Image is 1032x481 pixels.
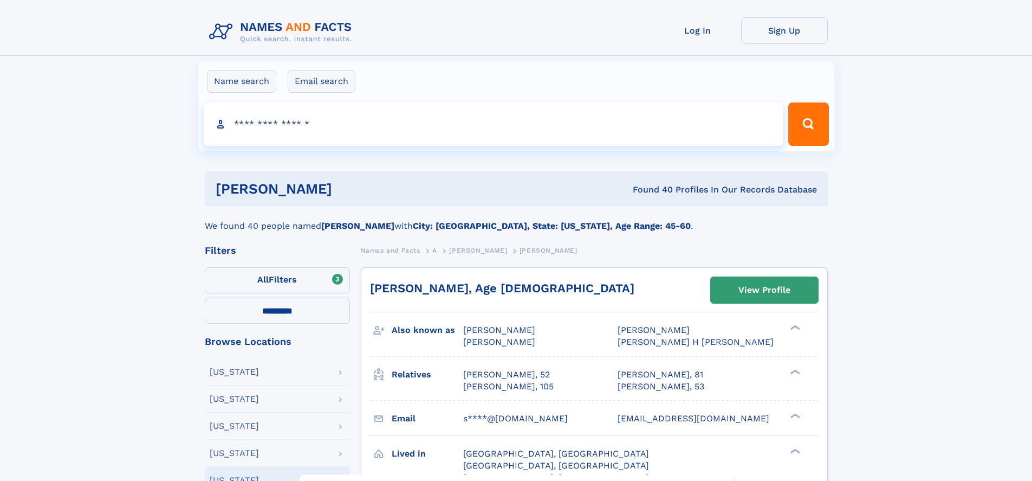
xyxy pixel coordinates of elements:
[207,70,276,93] label: Name search
[618,413,769,424] span: [EMAIL_ADDRESS][DOMAIN_NAME]
[204,102,784,146] input: search input
[463,325,535,335] span: [PERSON_NAME]
[618,381,704,393] a: [PERSON_NAME], 53
[257,274,269,285] span: All
[463,337,535,347] span: [PERSON_NAME]
[654,17,741,44] a: Log In
[210,368,259,376] div: [US_STATE]
[288,70,355,93] label: Email search
[432,243,437,257] a: A
[392,365,463,384] h3: Relatives
[392,321,463,339] h3: Also known as
[205,246,350,255] div: Filters
[788,368,801,375] div: ❯
[788,324,801,331] div: ❯
[463,381,554,393] a: [PERSON_NAME], 105
[392,409,463,428] h3: Email
[432,247,437,254] span: A
[216,182,483,196] h1: [PERSON_NAME]
[618,369,703,381] a: [PERSON_NAME], 81
[788,412,801,419] div: ❯
[618,337,774,347] span: [PERSON_NAME] H [PERSON_NAME]
[449,243,507,257] a: [PERSON_NAME]
[210,395,259,403] div: [US_STATE]
[618,325,690,335] span: [PERSON_NAME]
[520,247,577,254] span: [PERSON_NAME]
[392,445,463,463] h3: Lived in
[711,277,818,303] a: View Profile
[205,337,350,347] div: Browse Locations
[463,460,649,471] span: [GEOGRAPHIC_DATA], [GEOGRAPHIC_DATA]
[321,221,394,231] b: [PERSON_NAME]
[413,221,691,231] b: City: [GEOGRAPHIC_DATA], State: [US_STATE], Age Range: 45-60
[205,267,350,293] label: Filters
[788,102,828,146] button: Search Button
[741,17,828,44] a: Sign Up
[449,247,507,254] span: [PERSON_NAME]
[738,278,790,303] div: View Profile
[210,449,259,458] div: [US_STATE]
[370,281,634,295] a: [PERSON_NAME], Age [DEMOGRAPHIC_DATA]
[463,369,550,381] a: [PERSON_NAME], 52
[463,448,649,459] span: [GEOGRAPHIC_DATA], [GEOGRAPHIC_DATA]
[361,243,420,257] a: Names and Facts
[210,422,259,431] div: [US_STATE]
[482,184,817,196] div: Found 40 Profiles In Our Records Database
[788,447,801,454] div: ❯
[205,207,828,233] div: We found 40 people named with .
[205,17,361,47] img: Logo Names and Facts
